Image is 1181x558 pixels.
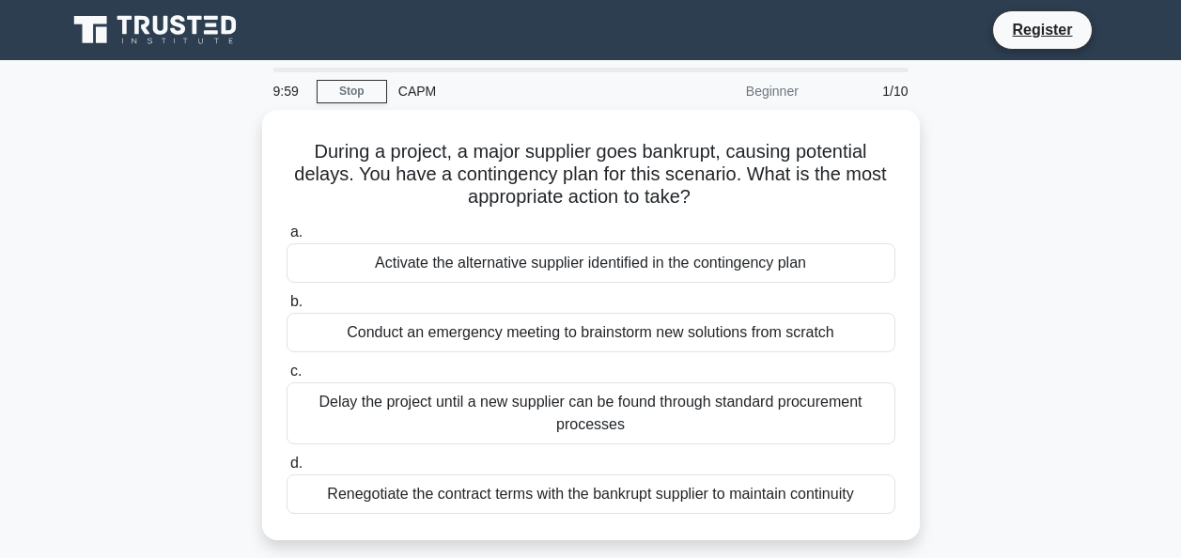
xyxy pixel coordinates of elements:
span: d. [290,455,303,471]
h5: During a project, a major supplier goes bankrupt, causing potential delays. You have a contingenc... [285,140,897,209]
a: Stop [317,80,387,103]
a: Register [1001,18,1083,41]
div: 1/10 [810,72,920,110]
div: 9:59 [262,72,317,110]
div: Delay the project until a new supplier can be found through standard procurement processes [287,382,895,444]
div: CAPM [387,72,645,110]
div: Conduct an emergency meeting to brainstorm new solutions from scratch [287,313,895,352]
span: b. [290,293,303,309]
span: a. [290,224,303,240]
span: c. [290,363,302,379]
div: Renegotiate the contract terms with the bankrupt supplier to maintain continuity [287,474,895,514]
div: Beginner [645,72,810,110]
div: Activate the alternative supplier identified in the contingency plan [287,243,895,283]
